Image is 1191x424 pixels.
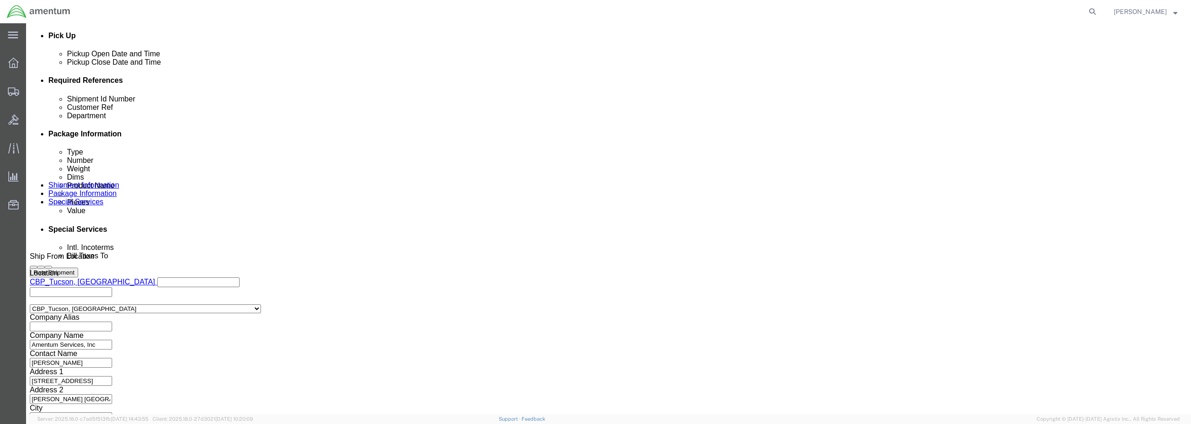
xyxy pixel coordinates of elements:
span: [DATE] 10:20:09 [215,416,253,422]
img: logo [7,5,71,19]
span: Derrick Gory [1114,7,1167,17]
span: Copyright © [DATE]-[DATE] Agistix Inc., All Rights Reserved [1037,415,1180,423]
button: [PERSON_NAME] [1113,6,1178,17]
a: Support [499,416,522,422]
span: [DATE] 14:43:55 [111,416,148,422]
a: Feedback [522,416,545,422]
span: Server: 2025.18.0-c7ad5f513fb [37,416,148,422]
iframe: FS Legacy Container [26,23,1191,414]
span: Client: 2025.18.0-27d3021 [153,416,253,422]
